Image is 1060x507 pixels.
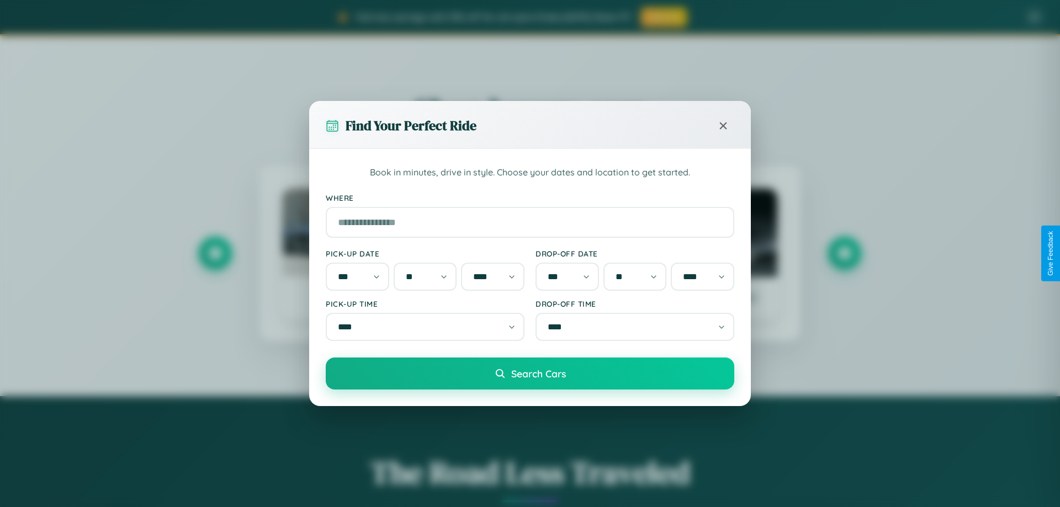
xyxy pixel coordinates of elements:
span: Search Cars [511,367,566,380]
button: Search Cars [326,357,734,389]
label: Drop-off Date [536,249,734,258]
p: Book in minutes, drive in style. Choose your dates and location to get started. [326,166,734,180]
label: Drop-off Time [536,299,734,308]
label: Pick-up Date [326,249,524,258]
label: Pick-up Time [326,299,524,308]
h3: Find Your Perfect Ride [346,116,476,135]
label: Where [326,193,734,202]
